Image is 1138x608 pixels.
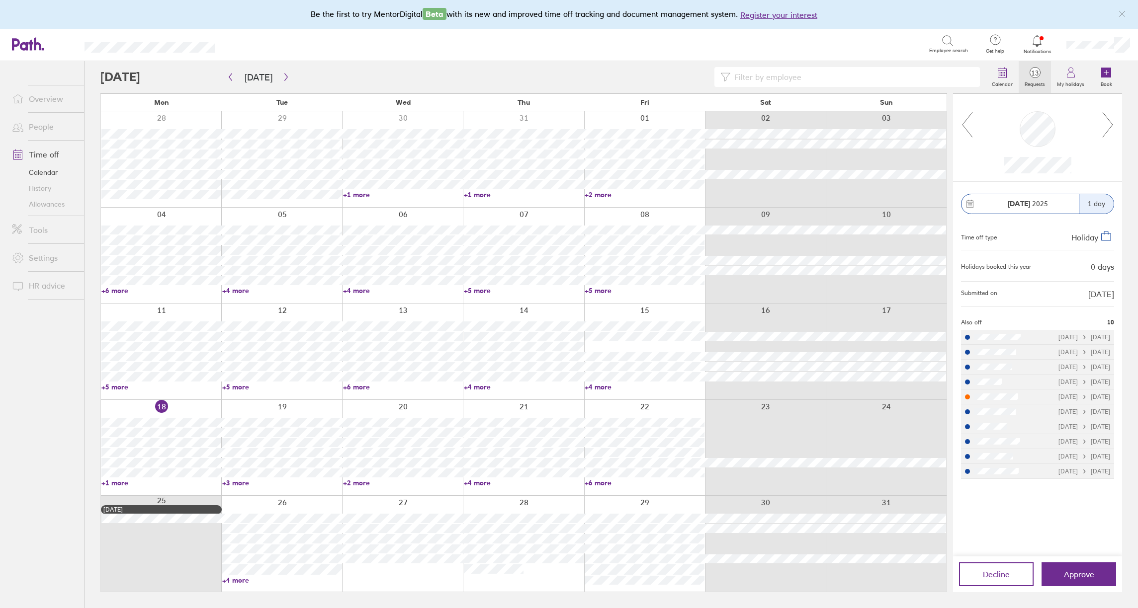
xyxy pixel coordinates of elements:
[464,478,584,487] a: +4 more
[1058,423,1110,430] div: [DATE] [DATE]
[222,382,342,391] a: +5 more
[4,89,84,109] a: Overview
[154,98,169,106] span: Mon
[961,319,982,326] span: Also off
[222,576,342,585] a: +4 more
[1058,349,1110,356] div: [DATE] [DATE]
[585,382,704,391] a: +4 more
[1058,393,1110,400] div: [DATE] [DATE]
[1091,262,1114,271] div: 0 days
[961,230,997,242] div: Time off type
[101,478,221,487] a: +1 more
[1058,468,1110,475] div: [DATE] [DATE]
[518,98,530,106] span: Thu
[1042,562,1116,586] button: Approve
[1058,438,1110,445] div: [DATE] [DATE]
[1019,69,1051,77] span: 13
[740,9,817,21] button: Register your interest
[237,69,280,85] button: [DATE]
[585,286,704,295] a: +5 more
[961,263,1032,270] div: Holidays booked this year
[1071,232,1098,242] span: Holiday
[760,98,771,106] span: Sat
[4,220,84,240] a: Tools
[1090,61,1122,93] a: Book
[4,276,84,296] a: HR advice
[4,196,84,212] a: Allowances
[222,286,342,295] a: +4 more
[311,8,827,21] div: Be the first to try MentorDigital with its new and improved time off tracking and document manage...
[585,478,704,487] a: +6 more
[343,478,463,487] a: +2 more
[4,180,84,196] a: History
[1021,49,1053,55] span: Notifications
[986,78,1019,87] label: Calendar
[1051,61,1090,93] a: My holidays
[1079,194,1114,214] div: 1 day
[983,570,1010,579] span: Decline
[1095,78,1118,87] label: Book
[986,61,1019,93] a: Calendar
[979,48,1011,54] span: Get help
[1019,78,1051,87] label: Requests
[343,190,463,199] a: +1 more
[959,562,1034,586] button: Decline
[1107,319,1114,326] span: 10
[585,190,704,199] a: +2 more
[1051,78,1090,87] label: My holidays
[464,190,584,199] a: +1 more
[4,248,84,268] a: Settings
[1058,334,1110,341] div: [DATE] [DATE]
[1058,453,1110,460] div: [DATE] [DATE]
[4,117,84,137] a: People
[730,68,974,86] input: Filter by employee
[961,290,997,299] span: Submitted on
[4,145,84,164] a: Time off
[4,164,84,180] a: Calendar
[423,8,446,20] span: Beta
[1058,364,1110,371] div: [DATE] [DATE]
[880,98,893,106] span: Sun
[103,506,219,513] div: [DATE]
[343,382,463,391] a: +6 more
[1064,570,1094,579] span: Approve
[1008,199,1030,208] strong: [DATE]
[1021,34,1053,55] a: Notifications
[222,478,342,487] a: +3 more
[1008,200,1048,208] span: 2025
[640,98,649,106] span: Fri
[396,98,411,106] span: Wed
[101,382,221,391] a: +5 more
[101,286,221,295] a: +6 more
[929,48,968,54] span: Employee search
[464,286,584,295] a: +5 more
[1088,290,1114,299] span: [DATE]
[1058,408,1110,415] div: [DATE] [DATE]
[1019,61,1051,93] a: 13Requests
[276,98,288,106] span: Tue
[464,382,584,391] a: +4 more
[242,39,267,48] div: Search
[1058,379,1110,385] div: [DATE] [DATE]
[343,286,463,295] a: +4 more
